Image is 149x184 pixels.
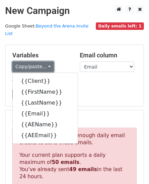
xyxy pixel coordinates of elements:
small: Google Sheet: [5,23,89,36]
h2: New Campaign [5,5,144,17]
a: Copy/paste... [12,61,54,72]
a: {{AEName}} [13,119,78,130]
span: Daily emails left: 1 [96,22,144,30]
a: {{Email}} [13,108,78,119]
a: {{Client}} [13,76,78,87]
h5: Email column [80,52,137,59]
a: {{FirstName}} [13,87,78,97]
a: Beyond the Arena Invite List [5,23,89,36]
strong: 49 emails [69,166,97,172]
h5: Variables [12,52,70,59]
a: {{LastName}} [13,97,78,108]
iframe: Chat Widget [115,151,149,184]
strong: 50 emails [52,159,79,165]
a: {{AEEmail}} [13,130,78,141]
p: Your current plan supports a daily maximum of . You've already sent in the last 24 hours. [19,152,130,180]
a: Daily emails left: 1 [96,23,144,29]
